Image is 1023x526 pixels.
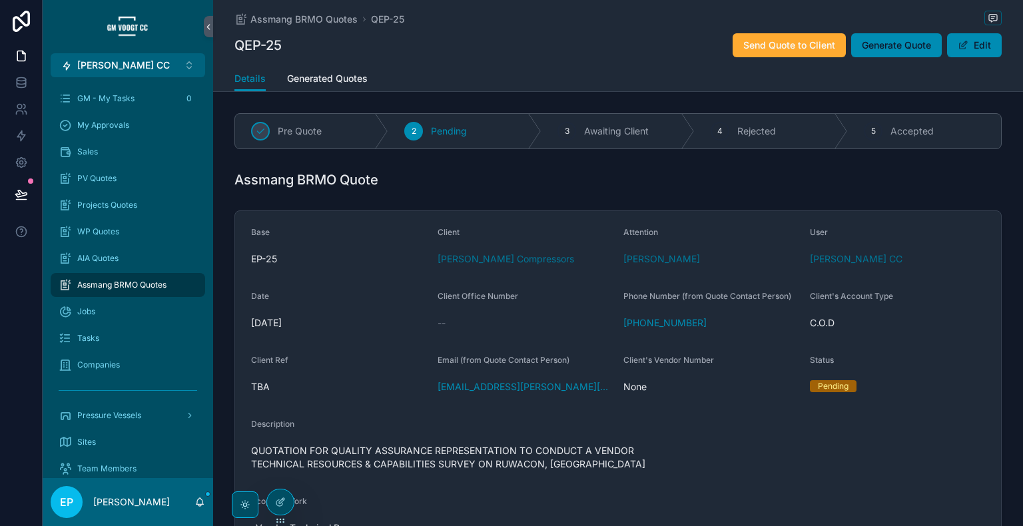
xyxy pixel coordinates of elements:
div: 0 [181,91,197,107]
span: Jobs [77,306,95,317]
a: [PERSON_NAME] [623,252,700,266]
span: Projects Quotes [77,200,137,210]
span: Client's Account Type [810,291,893,301]
span: 3 [565,126,569,136]
a: Details [234,67,266,92]
span: None [623,380,799,394]
div: Pending [818,380,849,392]
span: Rejected [737,125,776,138]
span: Client Office Number [438,291,518,301]
span: -- [438,316,446,330]
span: QUOTATION FOR QUALITY ASSURANCE REPRESENTATION TO CONDUCT A VENDOR TECHNICAL RESOURCES & CAPABILI... [251,444,985,471]
span: Tasks [77,333,99,344]
span: 5 [871,126,876,136]
h1: Assmang BRMO Quote [234,170,378,189]
a: Jobs [51,300,205,324]
a: [PERSON_NAME] Compressors [438,252,574,266]
span: Accepted [890,125,934,138]
span: EP-25 [251,252,427,266]
a: Companies [51,353,205,377]
span: Base [251,227,270,237]
span: TBA [251,380,427,394]
span: 4 [717,126,723,136]
span: Awaiting Client [584,125,649,138]
span: AIA Quotes [77,253,119,264]
span: Team Members [77,463,137,474]
a: Team Members [51,457,205,481]
a: [EMAIL_ADDRESS][PERSON_NAME][DOMAIN_NAME] [438,380,613,394]
span: Companies [77,360,120,370]
div: scrollable content [43,77,213,478]
span: Status [810,355,834,365]
span: My Approvals [77,120,129,131]
button: Select Button [51,53,205,77]
a: [PHONE_NUMBER] [623,316,707,330]
span: Client Ref [251,355,288,365]
button: Generate Quote [851,33,942,57]
a: Sales [51,140,205,164]
span: Email (from Quote Contact Person) [438,355,569,365]
span: Details [234,72,266,85]
button: Edit [947,33,1002,57]
h1: QEP-25 [234,36,282,55]
span: Pending [431,125,467,138]
span: [PERSON_NAME] CC [77,59,170,72]
span: Date [251,291,269,301]
a: AIA Quotes [51,246,205,270]
span: Generated Quotes [287,72,368,85]
span: Send Quote to Client [743,39,835,52]
span: 2 [412,126,416,136]
span: Description [251,419,294,429]
span: EP [60,494,73,510]
span: Generate Quote [862,39,931,52]
span: C.O.D [810,316,986,330]
a: Tasks [51,326,205,350]
a: QEP-25 [371,13,404,26]
span: [DATE] [251,316,427,330]
span: Client's Vendor Number [623,355,714,365]
span: PV Quotes [77,173,117,184]
a: Assmang BRMO Quotes [234,13,358,26]
span: Sales [77,146,98,157]
img: App logo [107,16,149,37]
span: Assmang BRMO Quotes [250,13,358,26]
p: [PERSON_NAME] [93,495,170,509]
span: Pressure Vessels [77,410,141,421]
a: Assmang BRMO Quotes [51,273,205,297]
a: PV Quotes [51,166,205,190]
a: Pressure Vessels [51,403,205,427]
button: Send Quote to Client [733,33,846,57]
span: User [810,227,828,237]
span: Attention [623,227,658,237]
a: Generated Quotes [287,67,368,93]
span: Sites [77,437,96,447]
a: My Approvals [51,113,205,137]
a: WP Quotes [51,220,205,244]
a: Projects Quotes [51,193,205,217]
span: Assmang BRMO Quotes [77,280,167,290]
span: Pre Quote [278,125,322,138]
a: [PERSON_NAME] CC [810,252,902,266]
a: Sites [51,430,205,454]
span: Phone Number (from Quote Contact Person) [623,291,791,301]
a: GM - My Tasks0 [51,87,205,111]
span: WP Quotes [77,226,119,237]
span: GM - My Tasks [77,93,135,104]
span: Client [438,227,460,237]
